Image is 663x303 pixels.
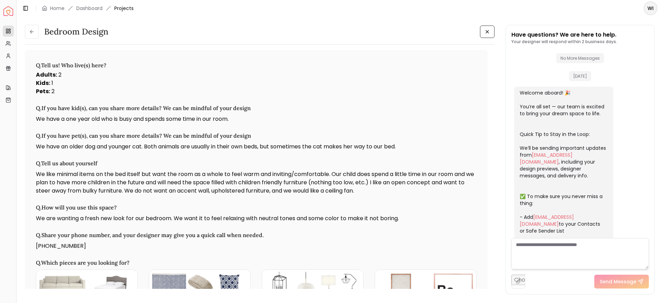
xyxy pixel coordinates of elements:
[520,214,574,227] a: [EMAIL_ADDRESS][DOMAIN_NAME]
[44,26,108,37] h3: Bedroom design
[36,231,477,239] h3: Q. Share your phone number, and your designer may give you a quick call when needed.
[36,79,50,87] strong: Kids :
[36,79,477,87] p: 1
[644,1,657,15] button: WI
[556,53,604,63] span: No More Messages
[36,159,477,167] h3: Q. Tell us about yourself
[644,2,657,14] span: WI
[36,115,477,123] p: We have a one year old who is busy and spends some time in our room.
[36,104,477,112] h3: Q. If you have kid(s), can you share more details? We can be mindful of your design
[3,6,13,16] a: Spacejoy
[36,61,477,69] h3: Q. Tell us! Who live(s) here?
[569,71,591,81] span: [DATE]
[511,39,617,45] p: Your designer will respond within 2 business days.
[36,214,477,223] p: We are wanting a fresh new look for our bedroom. We want it to feel relaxing with neutral tones a...
[50,5,65,12] a: Home
[76,5,103,12] a: Dashboard
[36,131,477,140] h3: Q. If you have pet(s), can you share more details? We can be mindful of your design
[36,258,477,267] h3: Q. Which pieces are you looking for?
[36,87,50,95] strong: Pets :
[36,71,57,79] strong: Adults :
[42,5,134,12] nav: breadcrumb
[520,151,573,165] a: [EMAIL_ADDRESS][DOMAIN_NAME]
[3,6,13,16] img: Spacejoy Logo
[36,143,477,151] p: We have an older dog and younger cat. Both animals are usually in their own beds, but sometimes t...
[511,31,617,39] p: Have questions? We are here to help.
[36,203,477,212] h3: Q. How will you use this space?
[36,170,477,195] p: We like minimal items on the bed itself but want the room as a whole to feel warm and inviting/co...
[36,242,477,250] p: [PHONE_NUMBER]
[114,5,134,12] span: Projects
[36,87,477,96] p: 2
[36,71,477,79] p: 2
